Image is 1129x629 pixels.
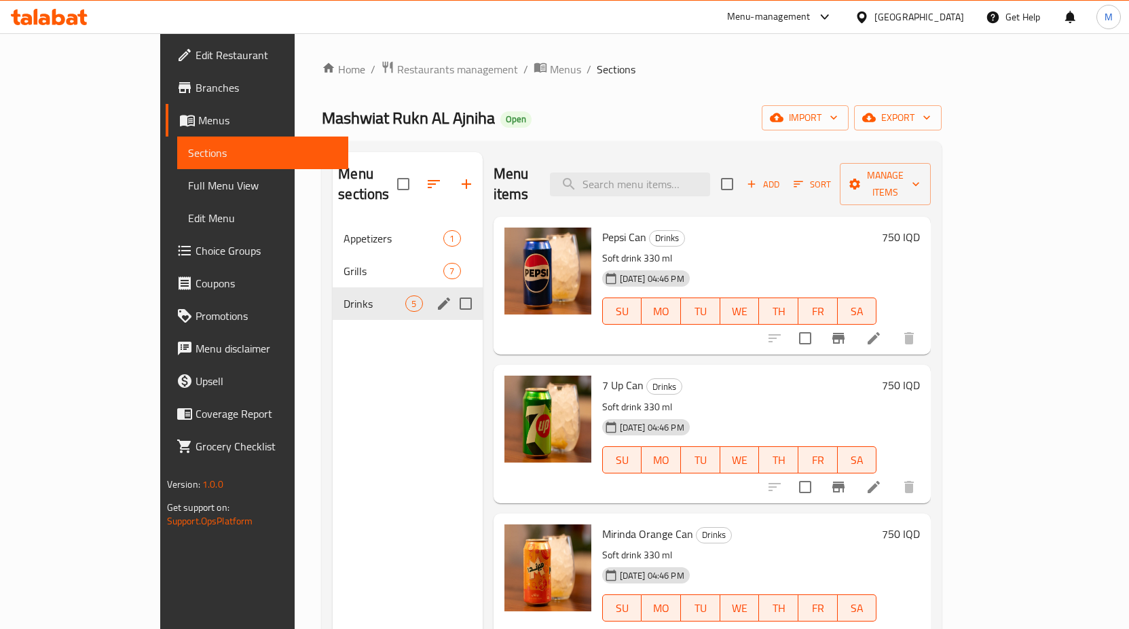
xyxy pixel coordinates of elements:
[642,446,681,473] button: MO
[804,598,832,618] span: FR
[642,594,681,622] button: MO
[785,174,840,195] span: Sort items
[798,298,838,325] button: FR
[389,170,418,198] span: Select all sections
[866,479,882,495] a: Edit menu item
[646,378,682,395] div: Drinks
[550,173,710,196] input: search
[166,234,349,267] a: Choice Groups
[166,365,349,397] a: Upsell
[713,170,741,198] span: Select section
[500,111,532,128] div: Open
[444,265,460,278] span: 7
[838,594,877,622] button: SA
[647,450,675,470] span: MO
[791,324,819,353] span: Select to update
[333,217,482,325] nav: Menu sections
[166,71,349,104] a: Branches
[838,446,877,473] button: SA
[745,177,781,192] span: Add
[791,473,819,501] span: Select to update
[647,302,675,321] span: MO
[822,471,855,503] button: Branch-specific-item
[798,594,838,622] button: FR
[602,298,642,325] button: SU
[854,105,942,130] button: export
[202,475,223,493] span: 1.0.0
[882,524,920,543] h6: 750 IQD
[840,163,931,205] button: Manage items
[344,263,443,279] span: Grills
[166,397,349,430] a: Coverage Report
[196,275,338,291] span: Coupons
[602,375,644,395] span: 7 Up Can
[602,524,693,544] span: Mirinda Orange Can
[727,9,811,25] div: Menu-management
[167,512,253,530] a: Support.OpsPlatform
[1105,10,1113,24] span: M
[166,300,349,332] a: Promotions
[602,399,877,416] p: Soft drink 330 ml
[874,10,964,24] div: [GEOGRAPHIC_DATA]
[196,308,338,324] span: Promotions
[764,598,793,618] span: TH
[843,598,872,618] span: SA
[534,60,581,78] a: Menus
[726,598,754,618] span: WE
[188,145,338,161] span: Sections
[602,250,877,267] p: Soft drink 330 ml
[500,113,532,125] span: Open
[647,598,675,618] span: MO
[550,61,581,77] span: Menus
[597,61,635,77] span: Sections
[504,524,591,611] img: Mirinda Orange Can
[196,79,338,96] span: Branches
[602,594,642,622] button: SU
[720,298,760,325] button: WE
[333,255,482,287] div: Grills7
[614,569,690,582] span: [DATE] 04:46 PM
[741,174,785,195] span: Add item
[608,450,637,470] span: SU
[333,287,482,320] div: Drinks5edit
[587,61,591,77] li: /
[188,210,338,226] span: Edit Menu
[188,177,338,194] span: Full Menu View
[614,421,690,434] span: [DATE] 04:46 PM
[397,61,518,77] span: Restaurants management
[344,295,405,312] span: Drinks
[166,104,349,137] a: Menus
[696,527,732,543] div: Drinks
[322,103,495,133] span: Mashwiat Rukn AL Ajniha
[726,450,754,470] span: WE
[759,594,798,622] button: TH
[681,446,720,473] button: TU
[681,594,720,622] button: TU
[167,475,200,493] span: Version:
[720,446,760,473] button: WE
[790,174,834,195] button: Sort
[196,47,338,63] span: Edit Restaurant
[602,547,877,564] p: Soft drink 330 ml
[333,222,482,255] div: Appetizers1
[866,330,882,346] a: Edit menu item
[196,340,338,357] span: Menu disclaimer
[865,109,931,126] span: export
[893,471,925,503] button: delete
[494,164,534,204] h2: Menu items
[681,298,720,325] button: TU
[773,109,838,126] span: import
[741,174,785,195] button: Add
[882,228,920,247] h6: 750 IQD
[720,594,760,622] button: WE
[697,527,731,543] span: Drinks
[798,446,838,473] button: FR
[443,263,460,279] div: items
[406,298,422,310] span: 5
[450,168,483,200] button: Add section
[443,230,460,247] div: items
[686,450,715,470] span: TU
[851,167,920,201] span: Manage items
[726,302,754,321] span: WE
